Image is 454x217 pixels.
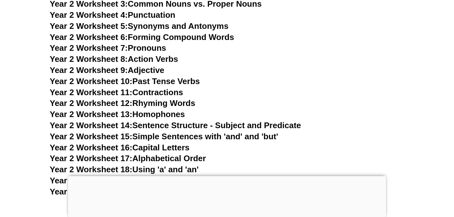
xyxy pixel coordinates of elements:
a: Year 2 Worksheet 6:Forming Compound Words [50,32,234,42]
a: Year 2 Worksheet 13:Homophones [50,109,185,119]
span: Year 2 Worksheet 14: [50,121,132,130]
span: Year 2 Worksheet 12: [50,98,132,108]
span: Year 2 Worksheet 19: [50,176,132,185]
a: Year 2 Worksheet 11:Contractions [50,88,183,97]
a: Year 2 Worksheet 5:Synonyms and Antonyms [50,21,229,31]
a: Year 2 Worksheet 12:Rhyming Words [50,98,195,108]
span: Year 2 Worksheet 4: [50,10,128,20]
a: Year 2 Worksheet 8:Action Verbs [50,54,178,64]
span: Year 2 Worksheet 17: [50,154,132,163]
span: Year 2 Worksheet 7: [50,43,128,53]
a: Year 2 Worksheet 17:Alphabetical Order [50,154,206,163]
span: Year 2 Worksheet 10: [50,76,132,86]
span: Year 2 Worksheet 9: [50,65,128,75]
span: Year 2 Worksheet 15: [50,132,132,141]
a: Year 2 Worksheet 14:Sentence Structure - Subject and Predicate [50,121,301,130]
a: Year 2 Worksheet 7:Pronouns [50,43,166,53]
iframe: Advertisement [68,176,386,215]
span: Year 2 Worksheet 16: [50,143,132,152]
span: Year 2 Worksheet 11: [50,88,132,97]
a: Year 2 Worksheet 9:Adjective [50,65,164,75]
span: Year 2 Worksheet 5: [50,21,128,31]
iframe: Chat Widget [422,187,454,217]
a: Year 2 Worksheet 20:Correcting Sentences [50,187,218,196]
a: Year 2 Worksheet 16:Capital Letters [50,143,189,152]
a: Year 2 Worksheet 4:Punctuation [50,10,175,20]
span: Year 2 Worksheet 8: [50,54,128,64]
span: Year 2 Worksheet 18: [50,165,132,174]
a: Year 2 Worksheet 10:Past Tense Verbs [50,76,200,86]
a: Year 2 Worksheet 19:Descriptive Writing: My Favorite Animal [50,176,287,185]
span: Year 2 Worksheet 20: [50,187,132,196]
span: Year 2 Worksheet 13: [50,109,132,119]
a: Year 2 Worksheet 18:Using 'a' and 'an' [50,165,199,174]
a: Year 2 Worksheet 15:Simple Sentences with 'and' and 'but' [50,132,278,141]
span: Year 2 Worksheet 6: [50,32,128,42]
